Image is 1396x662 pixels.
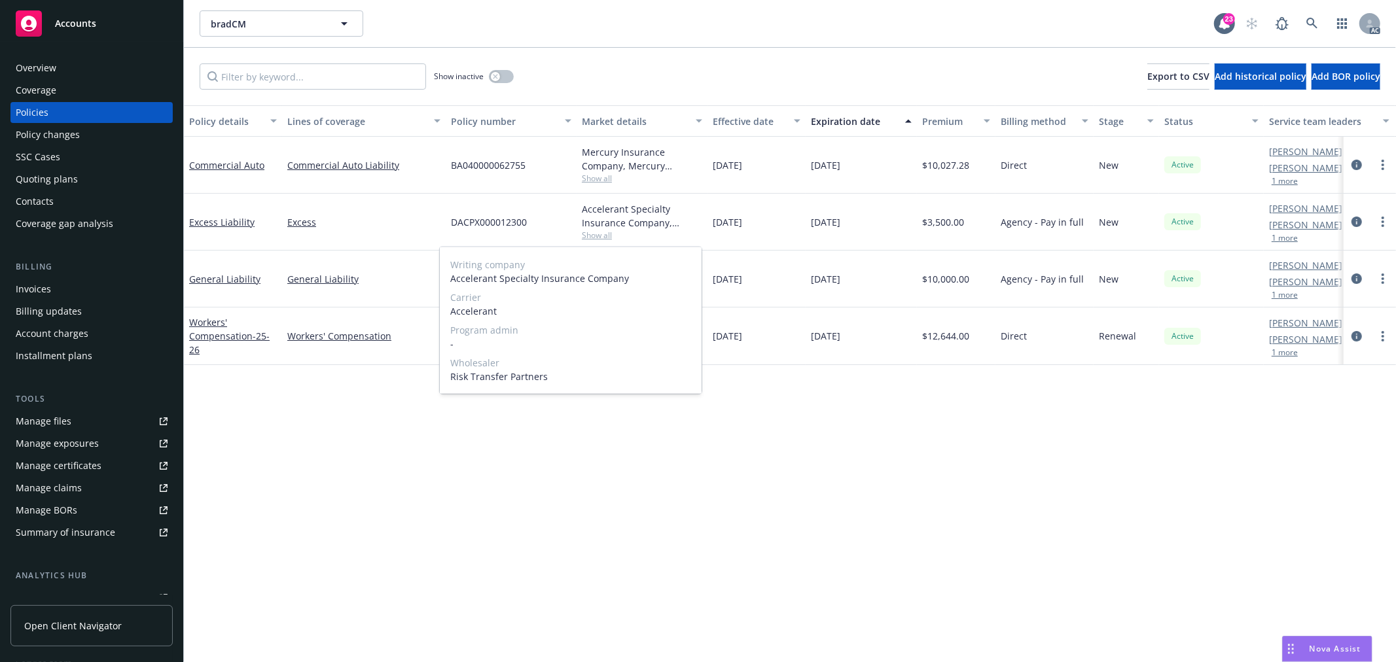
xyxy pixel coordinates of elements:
div: Quoting plans [16,169,78,190]
a: Overview [10,58,173,78]
span: Active [1170,216,1196,228]
div: Policy changes [16,124,80,145]
span: DACPX000012300 [451,215,527,229]
span: New [1099,215,1119,229]
button: 1 more [1272,234,1298,242]
span: $10,027.28 [922,158,969,172]
a: Invoices [10,279,173,300]
a: General Liability [287,272,440,286]
span: Active [1170,330,1196,342]
button: Export to CSV [1147,63,1209,90]
div: Contacts [16,191,54,212]
div: Coverage [16,80,56,101]
span: New [1099,158,1119,172]
div: Analytics hub [10,569,173,582]
a: Installment plans [10,345,173,366]
a: Search [1299,10,1325,37]
span: Renewal [1099,329,1136,343]
span: [DATE] [811,158,840,172]
a: Account charges [10,323,173,344]
div: Market details [582,114,688,128]
span: $10,000.00 [922,272,969,286]
a: [PERSON_NAME] [1269,258,1342,272]
div: SSC Cases [16,147,60,167]
a: Excess Liability [189,216,255,228]
span: Wholesaler [450,356,691,370]
button: Expiration date [806,105,917,137]
input: Filter by keyword... [200,63,426,90]
a: circleInformation [1349,157,1365,173]
span: Active [1170,273,1196,285]
span: - [450,337,691,351]
a: more [1375,328,1391,344]
a: Coverage [10,80,173,101]
a: Manage exposures [10,433,173,454]
div: 23 [1223,13,1235,25]
span: Program admin [450,323,691,337]
a: Workers' Compensation [189,316,270,356]
a: Billing updates [10,301,173,322]
a: more [1375,157,1391,173]
a: Manage BORs [10,500,173,521]
span: [DATE] [811,215,840,229]
a: [PERSON_NAME] [1269,218,1342,232]
span: Active [1170,159,1196,171]
span: [DATE] [811,329,840,343]
button: Billing method [995,105,1094,137]
span: Writing company [450,258,691,271]
div: Account charges [16,323,88,344]
span: Add historical policy [1215,70,1306,82]
div: Stage [1099,114,1139,128]
button: Add historical policy [1215,63,1306,90]
div: Mercury Insurance Company, Mercury Insurance [582,145,702,173]
div: Policy number [451,114,557,128]
button: Policy number [446,105,577,137]
span: Accounts [55,18,96,29]
span: $12,644.00 [922,329,969,343]
a: [PERSON_NAME] [1269,145,1342,158]
div: Premium [922,114,976,128]
a: General Liability [189,273,260,285]
span: [DATE] [811,272,840,286]
div: Summary of insurance [16,522,115,543]
div: Loss summary generator [16,587,124,608]
span: Export to CSV [1147,70,1209,82]
a: Switch app [1329,10,1355,37]
span: BA040000062755 [451,158,526,172]
a: more [1375,271,1391,287]
div: Status [1164,114,1244,128]
div: Service team leaders [1269,114,1375,128]
div: Manage BORs [16,500,77,521]
a: [PERSON_NAME] [1269,161,1342,175]
div: Accelerant Specialty Insurance Company, Accelerant, Risk Transfer Partners [582,202,702,230]
a: Policy changes [10,124,173,145]
a: circleInformation [1349,214,1365,230]
a: Quoting plans [10,169,173,190]
a: Manage certificates [10,455,173,476]
span: Direct [1001,329,1027,343]
a: SSC Cases [10,147,173,167]
span: [DATE] [713,329,742,343]
a: Manage claims [10,478,173,498]
span: Open Client Navigator [24,619,122,633]
div: Manage exposures [16,433,99,454]
button: 1 more [1272,291,1298,299]
div: Billing [10,260,173,273]
div: Policies [16,102,48,123]
a: Report a Bug [1269,10,1295,37]
span: Accelerant Specialty Insurance Company [450,271,691,285]
span: [DATE] [713,215,742,229]
span: Show all [582,173,702,184]
a: Workers' Compensation [287,329,440,343]
div: Manage certificates [16,455,101,476]
a: circleInformation [1349,328,1365,344]
span: New [1099,272,1119,286]
span: bradCM [211,17,324,31]
button: Lines of coverage [282,105,446,137]
a: [PERSON_NAME] [1269,332,1342,346]
button: Add BOR policy [1312,63,1380,90]
div: Billing updates [16,301,82,322]
button: bradCM [200,10,363,37]
button: 1 more [1272,177,1298,185]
